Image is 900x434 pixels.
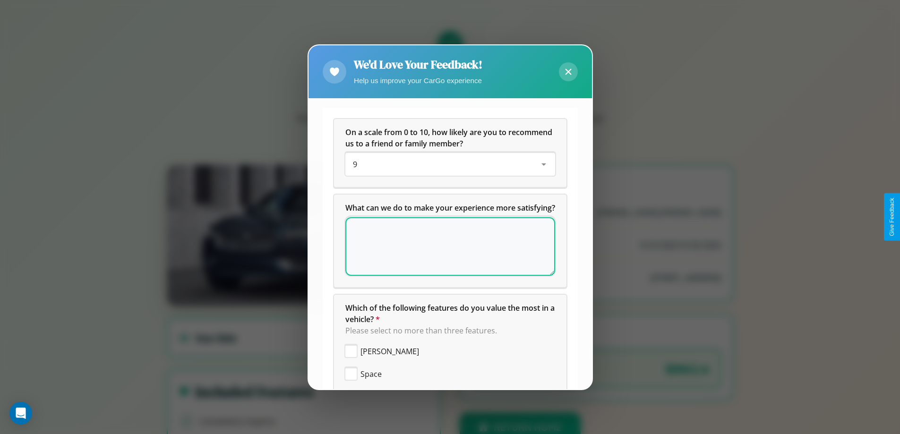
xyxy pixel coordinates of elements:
span: Please select no more than three features. [345,325,497,336]
span: On a scale from 0 to 10, how likely are you to recommend us to a friend or family member? [345,127,554,149]
div: On a scale from 0 to 10, how likely are you to recommend us to a friend or family member? [334,119,566,187]
span: What can we do to make your experience more satisfying? [345,203,555,213]
h2: We'd Love Your Feedback! [354,57,482,72]
span: 9 [353,159,357,170]
span: Space [360,368,382,380]
div: Open Intercom Messenger [9,402,32,425]
h5: On a scale from 0 to 10, how likely are you to recommend us to a friend or family member? [345,127,555,149]
p: Help us improve your CarGo experience [354,74,482,87]
span: [PERSON_NAME] [360,346,419,357]
span: Which of the following features do you value the most in a vehicle? [345,303,557,324]
div: Give Feedback [889,198,895,236]
div: On a scale from 0 to 10, how likely are you to recommend us to a friend or family member? [345,153,555,176]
